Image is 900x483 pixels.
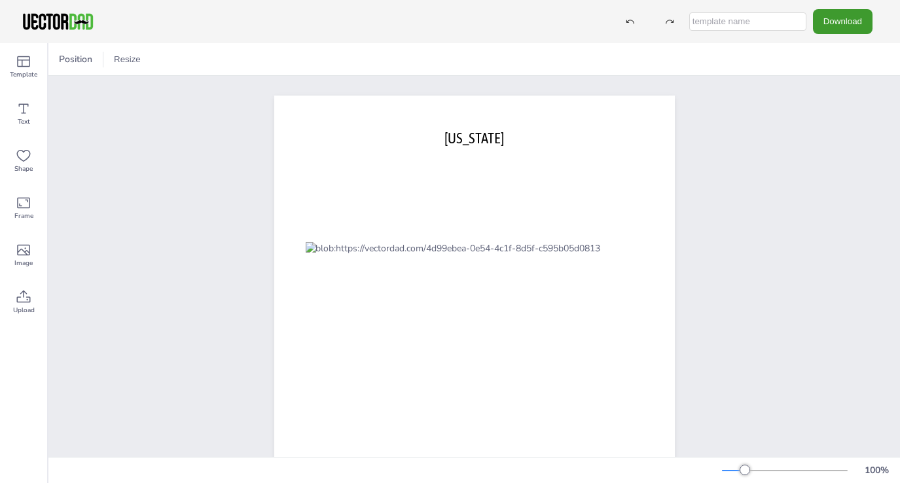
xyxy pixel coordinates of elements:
span: Upload [13,305,35,315]
span: Image [14,258,33,268]
span: [US_STATE] [444,130,504,147]
button: Download [813,9,873,33]
span: Frame [14,211,33,221]
span: Shape [14,164,33,174]
div: 100 % [861,464,892,476]
img: VectorDad-1.png [21,12,95,31]
span: Text [18,116,30,127]
input: template name [689,12,806,31]
span: Position [56,53,95,65]
span: Template [10,69,37,80]
button: Resize [109,49,146,70]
